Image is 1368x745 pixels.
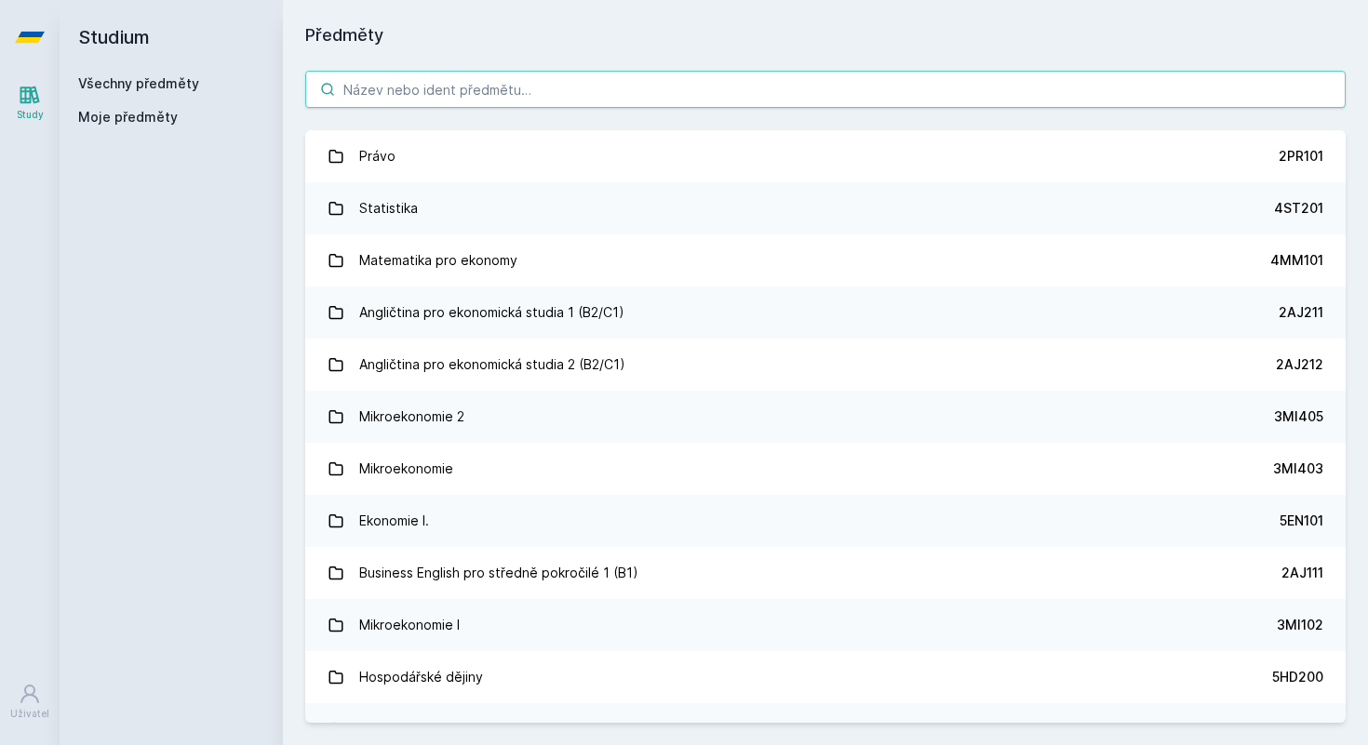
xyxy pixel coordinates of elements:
div: Angličtina pro ekonomická studia 1 (B2/C1) [359,294,624,331]
a: Mikroekonomie 2 3MI405 [305,391,1346,443]
div: Ekonomie I. [359,502,429,539]
div: 4MM101 [1270,251,1323,270]
a: Uživatel [4,673,56,730]
a: Hospodářské dějiny 5HD200 [305,651,1346,703]
a: Matematika pro ekonomy 4MM101 [305,234,1346,286]
a: Mikroekonomie I 3MI102 [305,599,1346,651]
input: Název nebo ident předmětu… [305,71,1346,108]
div: 5HD200 [1272,668,1323,686]
a: Všechny předměty [78,75,199,91]
a: Angličtina pro ekonomická studia 2 (B2/C1) 2AJ212 [305,339,1346,391]
div: Mikroekonomie 2 [359,398,464,435]
a: Business English pro středně pokročilé 1 (B1) 2AJ111 [305,547,1346,599]
div: 4ST201 [1274,199,1323,218]
div: Uživatel [10,707,49,721]
div: 3MI102 [1277,616,1323,634]
a: Právo 2PR101 [305,130,1346,182]
div: 2AJ211 [1279,303,1323,322]
div: Hospodářské dějiny [359,659,483,696]
a: Ekonomie I. 5EN101 [305,495,1346,547]
span: Moje předměty [78,108,178,126]
div: Mikroekonomie [359,450,453,487]
div: Business English pro středně pokročilé 1 (B1) [359,554,638,592]
a: Study [4,74,56,131]
a: Statistika 4ST201 [305,182,1346,234]
div: Study [17,108,44,122]
div: Angličtina pro ekonomická studia 2 (B2/C1) [359,346,625,383]
div: Matematika pro ekonomy [359,242,517,279]
div: Mikroekonomie I [359,606,460,644]
h1: Předměty [305,22,1346,48]
div: 5EN101 [1280,512,1323,530]
div: Statistika [359,190,418,227]
div: 3MI405 [1274,407,1323,426]
div: 2AJ111 [1281,564,1323,582]
a: Angličtina pro ekonomická studia 1 (B2/C1) 2AJ211 [305,286,1346,339]
div: 2PR101 [1279,147,1323,166]
div: 2AJ212 [1276,355,1323,374]
div: 3MI403 [1273,459,1323,478]
div: 2SE221 [1277,720,1323,738]
div: Právo [359,138,396,175]
a: Mikroekonomie 3MI403 [305,443,1346,495]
